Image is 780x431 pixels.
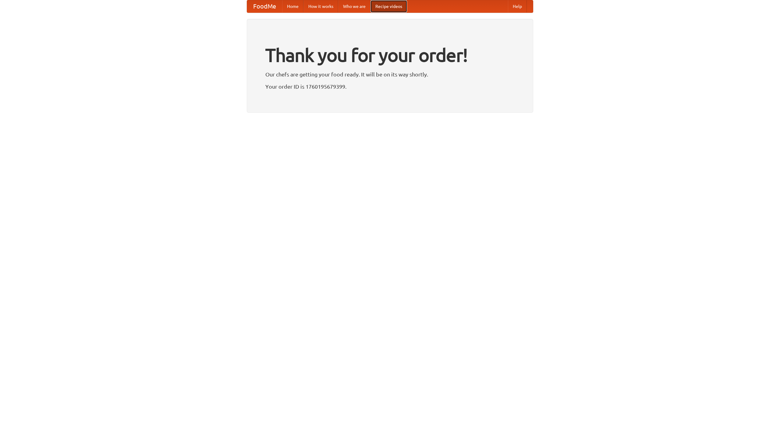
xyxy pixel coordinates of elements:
a: Who we are [338,0,370,12]
a: How it works [303,0,338,12]
h1: Thank you for your order! [265,41,515,70]
a: Recipe videos [370,0,407,12]
a: Help [508,0,527,12]
a: Home [282,0,303,12]
p: Your order ID is 1760195679399. [265,82,515,91]
a: FoodMe [247,0,282,12]
p: Our chefs are getting your food ready. It will be on its way shortly. [265,70,515,79]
